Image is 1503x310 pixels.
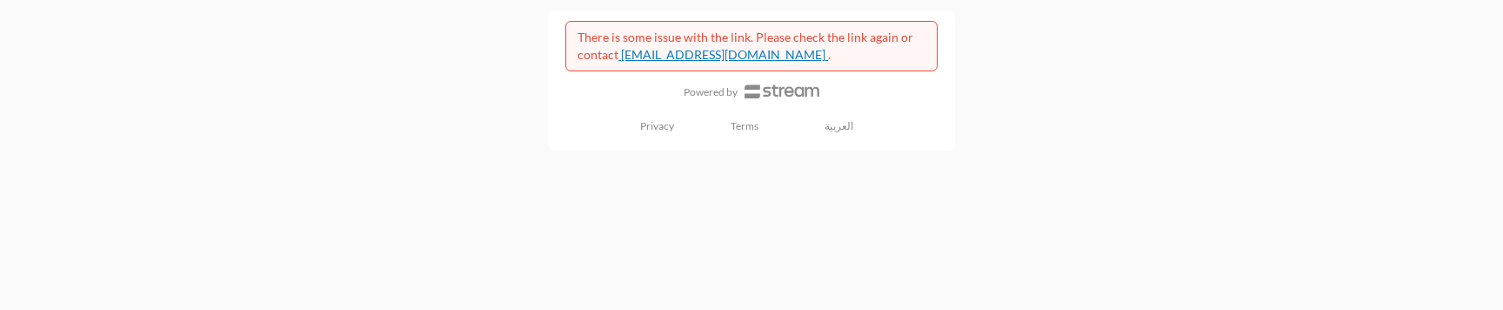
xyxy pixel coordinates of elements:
[815,112,863,140] a: العربية
[684,85,738,99] p: Powered by
[618,47,828,62] a: [EMAIL_ADDRESS][DOMAIN_NAME]
[578,29,925,64] div: There is some issue with the link. Please check the link again or contact .
[640,119,674,133] a: Privacy
[731,119,758,133] a: Terms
